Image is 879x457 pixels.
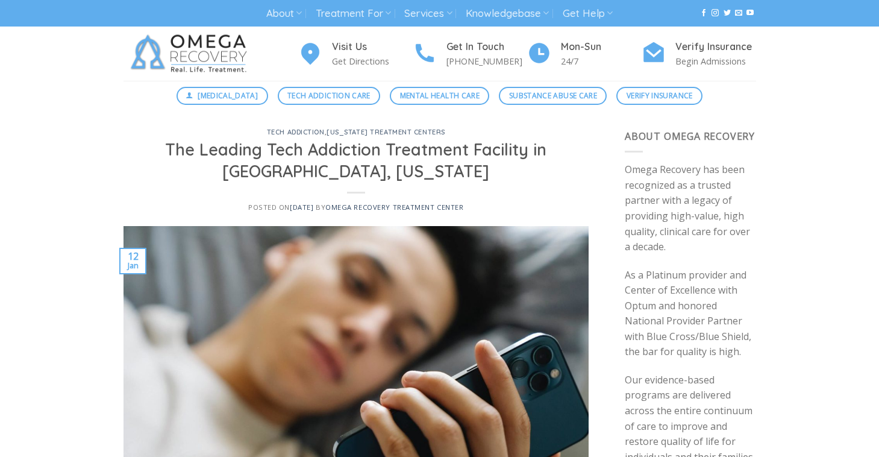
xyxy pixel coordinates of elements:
[138,139,575,182] h1: The Leading Tech Addiction Treatment Facility in [GEOGRAPHIC_DATA], [US_STATE]
[735,9,742,17] a: Send us an email
[712,9,719,17] a: Follow on Instagram
[446,54,527,68] p: [PHONE_NUMBER]
[642,39,756,69] a: Verify Insurance Begin Admissions
[700,9,707,17] a: Follow on Facebook
[675,54,756,68] p: Begin Admissions
[177,87,268,105] a: [MEDICAL_DATA]
[625,268,756,361] p: As a Platinum provider and Center of Excellence with Optum and honored National Provider Partner ...
[446,39,527,55] h4: Get In Touch
[266,2,302,25] a: About
[627,90,693,101] span: Verify Insurance
[316,203,464,212] span: by
[248,203,313,212] span: Posted on
[198,90,258,101] span: [MEDICAL_DATA]
[724,9,731,17] a: Follow on Twitter
[561,39,642,55] h4: Mon-Sun
[509,90,597,101] span: Substance Abuse Care
[278,87,381,105] a: Tech Addiction Care
[675,39,756,55] h4: Verify Insurance
[616,87,702,105] a: Verify Insurance
[413,39,527,69] a: Get In Touch [PHONE_NUMBER]
[499,87,607,105] a: Substance Abuse Care
[746,9,754,17] a: Follow on YouTube
[404,2,452,25] a: Services
[400,90,480,101] span: Mental Health Care
[327,128,445,136] a: [US_STATE] treatment centers
[267,128,325,136] a: tech addiction
[325,203,463,212] a: Omega Recovery Treatment Center
[332,54,413,68] p: Get Directions
[298,39,413,69] a: Visit Us Get Directions
[625,130,755,143] span: About Omega Recovery
[625,162,756,255] p: Omega Recovery has been recognized as a trusted partner with a legacy of providing high-value, hi...
[561,54,642,68] p: 24/7
[563,2,613,25] a: Get Help
[138,129,575,136] h6: ,
[316,2,391,25] a: Treatment For
[124,27,259,81] img: Omega Recovery
[466,2,549,25] a: Knowledgebase
[332,39,413,55] h4: Visit Us
[287,90,371,101] span: Tech Addiction Care
[290,203,313,212] a: [DATE]
[390,87,489,105] a: Mental Health Care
